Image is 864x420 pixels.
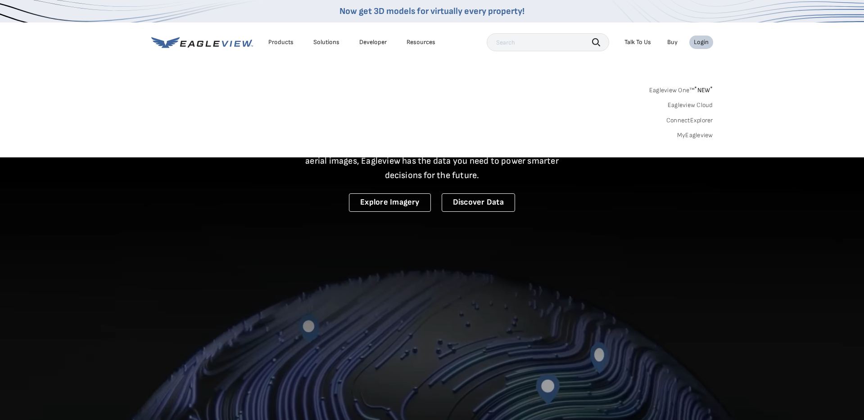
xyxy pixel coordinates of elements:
div: Products [268,38,294,46]
input: Search [487,33,609,51]
span: NEW [694,86,713,94]
a: Developer [359,38,387,46]
div: Talk To Us [624,38,651,46]
a: Eagleview Cloud [668,101,713,109]
a: Now get 3D models for virtually every property! [339,6,525,17]
div: Resources [407,38,435,46]
div: Login [694,38,709,46]
div: Solutions [313,38,339,46]
p: A new era starts here. Built on more than 3.5 billion high-resolution aerial images, Eagleview ha... [294,139,570,183]
a: Eagleview One™*NEW* [649,84,713,94]
a: Buy [667,38,678,46]
a: MyEagleview [677,131,713,139]
a: Discover Data [442,193,515,212]
a: ConnectExplorer [666,116,713,125]
a: Explore Imagery [349,193,431,212]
